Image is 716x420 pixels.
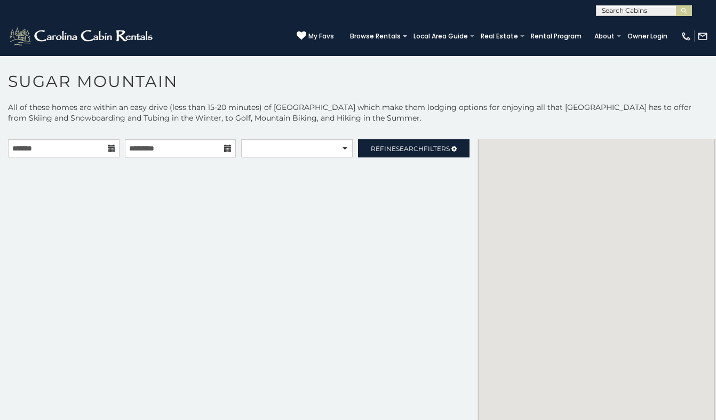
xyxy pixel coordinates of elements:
[526,29,587,44] a: Rental Program
[681,31,691,42] img: phone-regular-white.png
[475,29,523,44] a: Real Estate
[396,145,424,153] span: Search
[697,31,708,42] img: mail-regular-white.png
[358,139,470,157] a: RefineSearchFilters
[345,29,406,44] a: Browse Rentals
[622,29,673,44] a: Owner Login
[8,26,156,47] img: White-1-2.png
[589,29,620,44] a: About
[297,31,334,42] a: My Favs
[371,145,450,153] span: Refine Filters
[408,29,473,44] a: Local Area Guide
[308,31,334,41] span: My Favs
